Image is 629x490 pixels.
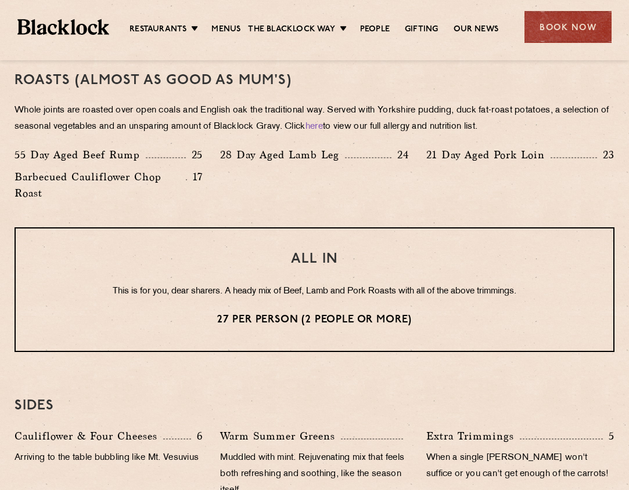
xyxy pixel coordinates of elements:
[405,24,438,37] a: Gifting
[454,24,499,37] a: Our News
[248,24,335,37] a: The Blacklock Way
[220,147,345,163] p: 28 Day Aged Lamb Leg
[15,103,614,135] p: Whole joints are roasted over open coals and English oak the traditional way. Served with Yorkshi...
[15,398,614,413] h3: SIDES
[15,450,203,466] p: Arriving to the table bubbling like Mt. Vesuvius
[220,428,341,444] p: Warm Summer Greens
[391,147,409,162] p: 24
[187,169,203,184] p: 17
[15,169,186,201] p: Barbecued Cauliflower Chop Roast
[15,428,163,444] p: Cauliflower & Four Cheeses
[524,11,612,43] div: Book Now
[426,147,551,163] p: 21 Day Aged Pork Loin
[603,429,614,444] p: 5
[426,428,520,444] p: Extra Trimmings
[211,24,240,37] a: Menus
[15,147,146,163] p: 55 Day Aged Beef Rump
[15,73,614,88] h3: Roasts (Almost as good as Mum's)
[191,429,203,444] p: 6
[305,122,323,131] a: here
[39,313,590,328] p: 27 per person (2 people or more)
[130,24,186,37] a: Restaurants
[39,252,590,267] h3: ALL IN
[186,147,203,162] p: 25
[426,450,614,482] p: When a single [PERSON_NAME] won't suffice or you can't get enough of the carrots!
[597,147,614,162] p: 23
[17,19,109,35] img: BL_Textured_Logo-footer-cropped.svg
[39,284,590,299] p: This is for you, dear sharers. A heady mix of Beef, Lamb and Pork Roasts with all of the above tr...
[360,24,390,37] a: People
